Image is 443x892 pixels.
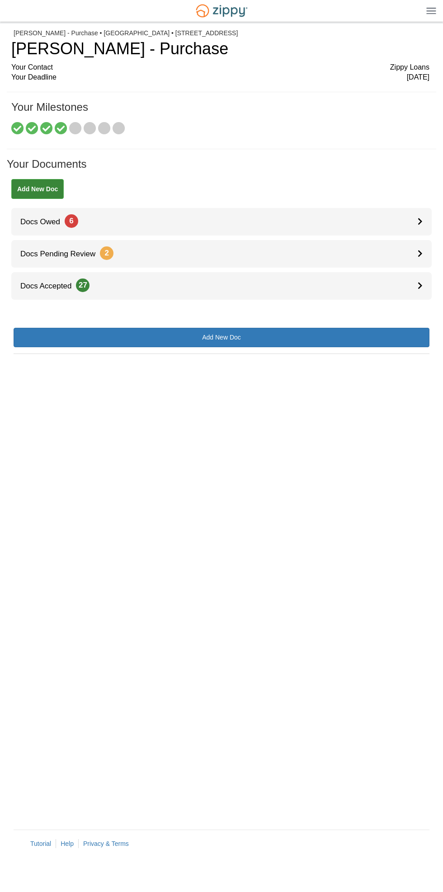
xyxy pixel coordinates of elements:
a: Tutorial [30,840,51,847]
a: Help [61,840,74,847]
a: Add New Doc [14,328,429,347]
h1: Your Documents [7,158,436,179]
a: Docs Pending Review2 [11,240,432,268]
div: [PERSON_NAME] - Purchase • [GEOGRAPHIC_DATA] • [STREET_ADDRESS] [14,29,429,37]
span: 6 [65,214,78,228]
img: Mobile Dropdown Menu [426,7,436,14]
h1: [PERSON_NAME] - Purchase [11,40,429,58]
span: 27 [76,278,90,292]
div: Your Contact [11,62,429,73]
span: 2 [100,246,113,260]
span: Zippy Loans [390,62,429,73]
a: Docs Accepted27 [11,272,432,300]
a: Docs Owed6 [11,208,432,236]
span: Docs Owed [11,217,78,226]
a: Add New Doc [11,179,64,199]
span: Docs Accepted [11,282,90,290]
div: Your Deadline [11,72,429,83]
span: [DATE] [407,72,429,83]
span: Docs Pending Review [11,250,113,258]
h1: Your Milestones [11,101,429,122]
a: Privacy & Terms [83,840,129,847]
